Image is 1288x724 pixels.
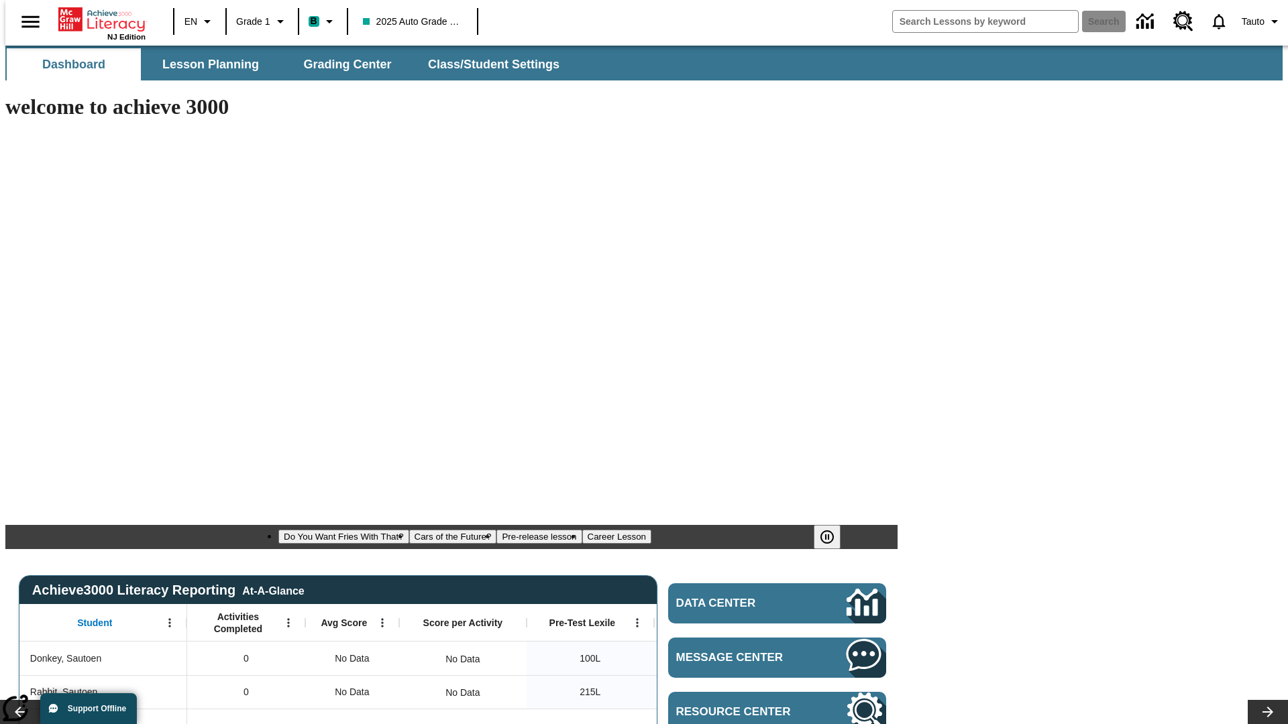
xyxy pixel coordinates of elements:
span: Grading Center [303,57,391,72]
button: Dashboard [7,48,141,80]
span: Lesson Planning [162,57,259,72]
button: Support Offline [40,693,137,724]
input: search field [893,11,1078,32]
button: Open Menu [372,613,392,633]
span: Resource Center [676,705,806,719]
span: Student [77,617,112,629]
button: Class/Student Settings [417,48,570,80]
button: Pause [814,525,841,549]
span: Message Center [676,651,806,664]
div: No Data, Donkey, Sautoen [439,646,486,672]
span: NJ Edition [107,33,146,41]
span: No Data [328,645,376,672]
div: Home [58,5,146,41]
button: Language: EN, Select a language [178,9,221,34]
button: Grading Center [280,48,415,80]
button: Boost Class color is teal. Change class color [303,9,343,34]
button: Open Menu [627,613,647,633]
div: No Data, Rabbit, Sautoen [439,679,486,706]
span: Achieve3000 Literacy Reporting [32,583,305,598]
span: B [311,13,317,29]
div: Pause [814,525,854,549]
div: SubNavbar [5,46,1283,80]
span: No Data [328,678,376,706]
span: Donkey, Sautoen [30,652,101,666]
span: Tauto [1242,15,1265,29]
span: Score per Activity [423,617,503,629]
span: 0 [244,652,249,666]
button: Lesson Planning [144,48,278,80]
button: Profile/Settings [1236,9,1288,34]
button: Slide 3 Pre-release lesson [496,530,582,544]
a: Home [58,6,146,33]
span: Rabbit, Sautoen [30,685,97,699]
button: Slide 1 Do You Want Fries With That? [278,530,409,544]
div: Beginning reader 100 Lexile, ER, Based on the Lexile Reading measure, student is an Emerging Read... [654,642,782,675]
span: Grade 1 [236,15,270,29]
a: Notifications [1201,4,1236,39]
span: 2025 Auto Grade 1 A [363,15,462,29]
span: Dashboard [42,57,105,72]
button: Open side menu [11,2,50,42]
span: Class/Student Settings [428,57,559,72]
span: Activities Completed [194,611,282,635]
span: Avg Score [321,617,367,629]
span: Data Center [676,597,802,610]
span: Pre-Test Lexile [549,617,616,629]
div: No Data, Rabbit, Sautoen [305,675,399,709]
a: Data Center [668,583,886,623]
div: Beginning reader 215 Lexile, ER, Based on the Lexile Reading measure, student is an Emerging Read... [654,675,782,709]
span: 0 [244,685,249,699]
div: SubNavbar [5,48,572,80]
span: 215 Lexile, Rabbit, Sautoen [580,685,600,699]
span: 100 Lexile, Donkey, Sautoen [580,652,600,666]
button: Slide 2 Cars of the Future? [409,530,497,544]
div: At-A-Glance [242,583,304,597]
span: Support Offline [68,704,126,713]
a: Data Center [1128,3,1165,40]
button: Open Menu [278,613,299,633]
div: 0, Donkey, Sautoen [187,642,305,675]
a: Message Center [668,638,886,678]
div: 0, Rabbit, Sautoen [187,675,305,709]
div: No Data, Donkey, Sautoen [305,642,399,675]
button: Slide 4 Career Lesson [582,530,651,544]
button: Grade: Grade 1, Select a grade [231,9,294,34]
a: Resource Center, Will open in new tab [1165,3,1201,40]
button: Lesson carousel, Next [1248,700,1288,724]
button: Open Menu [160,613,180,633]
h1: welcome to achieve 3000 [5,95,898,119]
span: EN [184,15,197,29]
